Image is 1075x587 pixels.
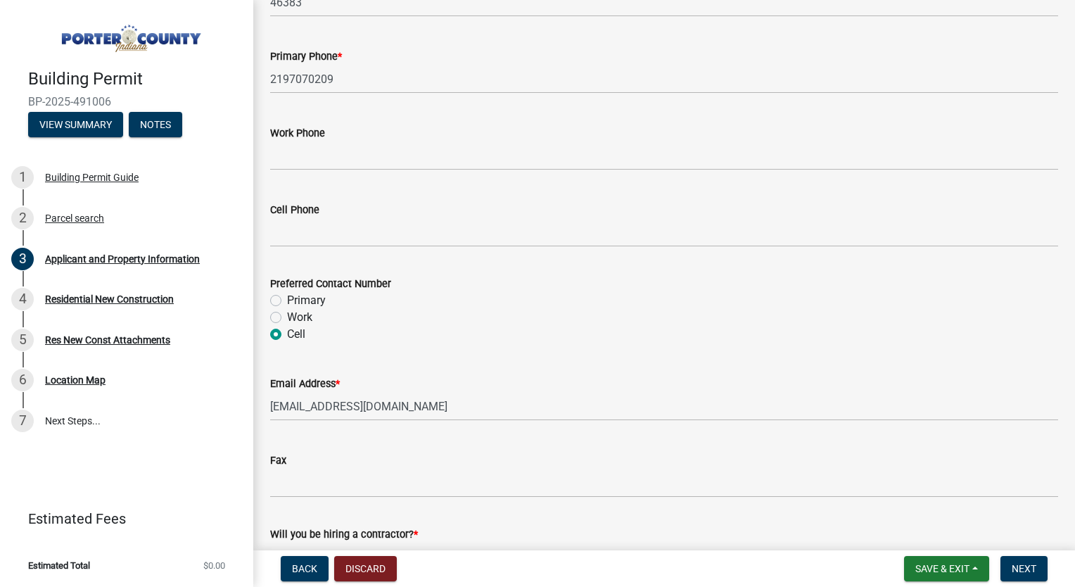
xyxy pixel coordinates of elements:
[270,379,340,389] label: Email Address
[203,561,225,570] span: $0.00
[915,563,969,574] span: Save & Exit
[11,288,34,310] div: 4
[45,172,139,182] div: Building Permit Guide
[45,254,200,264] div: Applicant and Property Information
[11,166,34,189] div: 1
[270,206,319,215] label: Cell Phone
[904,556,989,581] button: Save & Exit
[45,375,106,385] div: Location Map
[28,69,242,89] h4: Building Permit
[11,248,34,270] div: 3
[45,294,174,304] div: Residential New Construction
[270,456,286,466] label: Fax
[292,563,317,574] span: Back
[281,556,329,581] button: Back
[45,213,104,223] div: Parcel search
[11,410,34,432] div: 7
[11,369,34,391] div: 6
[11,505,231,533] a: Estimated Fees
[270,52,342,62] label: Primary Phone
[129,120,182,131] wm-modal-confirm: Notes
[11,329,34,351] div: 5
[45,335,170,345] div: Res New Const Attachments
[11,207,34,229] div: 2
[270,129,325,139] label: Work Phone
[28,112,123,137] button: View Summary
[287,309,312,326] label: Work
[1000,556,1048,581] button: Next
[334,556,397,581] button: Discard
[28,561,90,570] span: Estimated Total
[28,15,231,54] img: Porter County, Indiana
[129,112,182,137] button: Notes
[287,326,305,343] label: Cell
[1012,563,1036,574] span: Next
[270,279,391,289] label: Preferred Contact Number
[28,120,123,131] wm-modal-confirm: Summary
[28,95,225,108] span: BP-2025-491006
[287,543,305,560] label: Yes
[287,292,326,309] label: Primary
[270,530,418,540] label: Will you be hiring a contractor?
